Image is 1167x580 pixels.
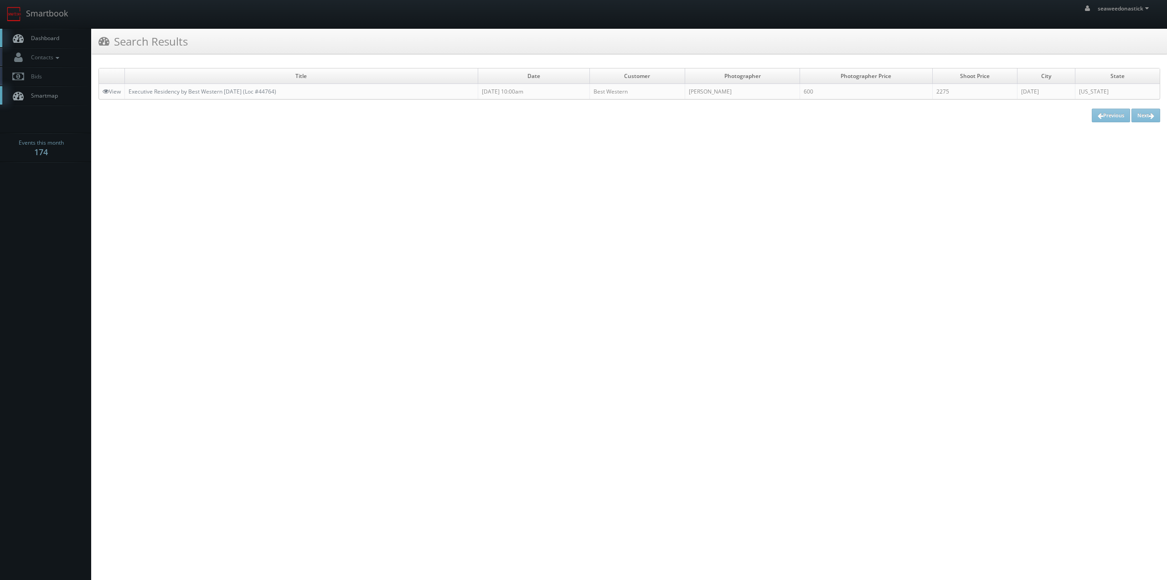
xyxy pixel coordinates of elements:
span: Dashboard [26,34,59,42]
a: View [103,88,121,95]
span: seaweedonastick [1098,5,1152,12]
a: Executive Residency by Best Western [DATE] (Loc #44764) [129,88,276,95]
td: Title [125,68,478,84]
td: 2275 [932,84,1017,99]
td: [DATE] [1017,84,1075,99]
td: Date [478,68,589,84]
td: Photographer [685,68,800,84]
td: City [1017,68,1075,84]
td: Shoot Price [932,68,1017,84]
span: Events this month [19,138,64,147]
h3: Search Results [98,33,188,49]
td: Customer [589,68,685,84]
img: smartbook-logo.png [7,7,21,21]
td: Best Western [589,84,685,99]
td: State [1075,68,1160,84]
td: [PERSON_NAME] [685,84,800,99]
span: Contacts [26,53,62,61]
strong: 174 [34,146,48,157]
td: Photographer Price [800,68,933,84]
span: Bids [26,73,42,80]
td: [DATE] 10:00am [478,84,589,99]
span: Smartmap [26,92,58,99]
td: 600 [800,84,933,99]
td: [US_STATE] [1075,84,1160,99]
